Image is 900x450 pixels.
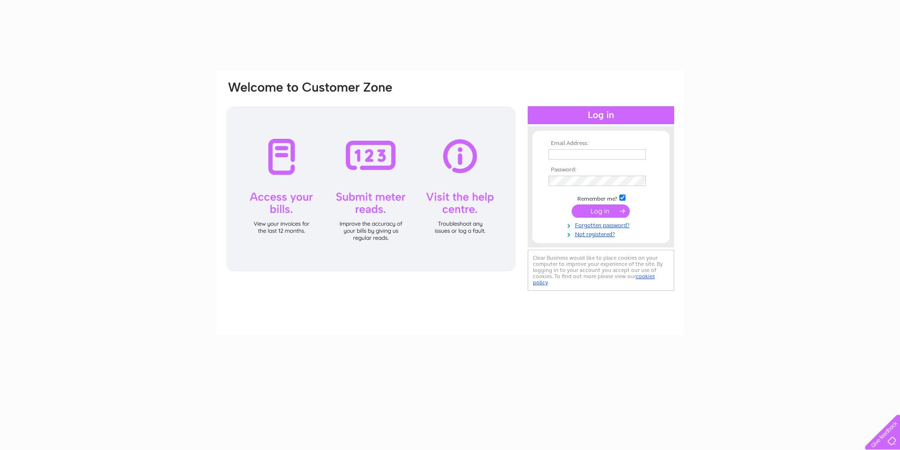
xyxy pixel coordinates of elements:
[546,193,656,203] td: Remember me?
[533,273,655,286] a: cookies policy
[572,204,630,218] input: Submit
[546,167,656,173] th: Password:
[528,250,674,291] div: Clear Business would like to place cookies on your computer to improve your experience of the sit...
[549,220,656,229] a: Forgotten password?
[549,229,656,238] a: Not registered?
[546,140,656,147] th: Email Address:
